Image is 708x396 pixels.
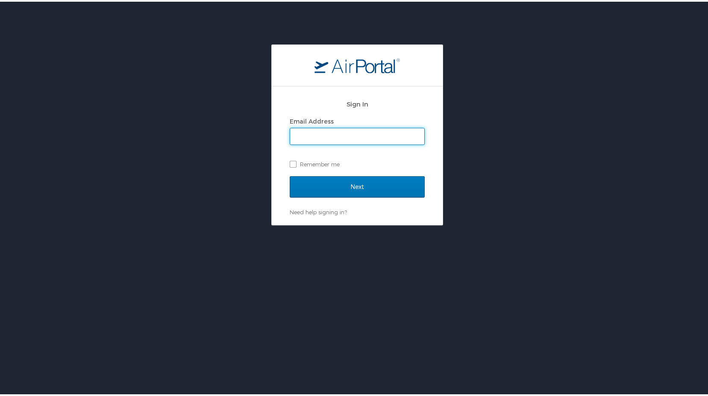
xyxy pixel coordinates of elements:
label: Email Address [290,116,334,123]
a: Need help signing in? [290,207,347,214]
label: Remember me [290,156,425,169]
img: logo [314,56,400,71]
h2: Sign In [290,98,425,107]
input: Next [290,174,425,196]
